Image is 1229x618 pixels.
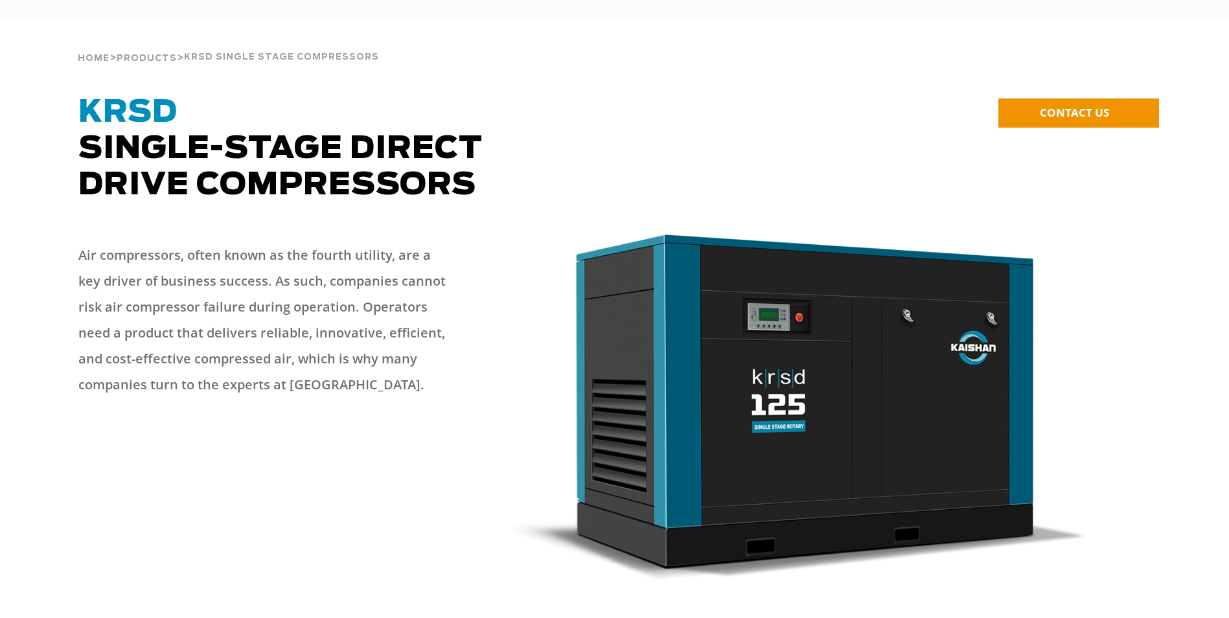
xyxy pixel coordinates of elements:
img: krsd125 [514,229,1088,580]
span: Home [78,54,109,63]
a: CONTACT US [998,98,1159,128]
a: Home [78,52,109,63]
span: Products [117,54,177,63]
div: > > [78,19,379,69]
p: Air compressors, often known as the fourth utility, are a key driver of business success. As such... [78,242,454,398]
a: Products [117,52,177,63]
span: CONTACT US [1040,105,1109,120]
span: KRSD [78,97,178,128]
span: krsd single stage compressors [184,53,379,62]
span: Single-Stage Direct Drive Compressors [78,97,483,201]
